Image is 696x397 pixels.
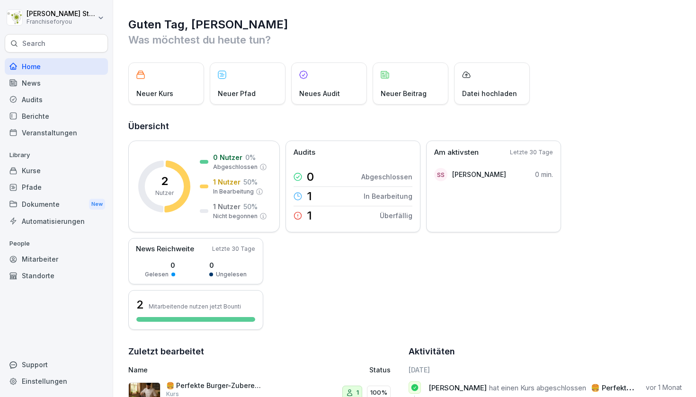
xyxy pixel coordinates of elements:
p: Status [369,365,391,375]
h6: [DATE] [409,365,682,375]
h2: Aktivitäten [409,345,455,358]
p: News Reichweite [136,244,194,255]
p: Abgeschlossen [361,172,412,182]
p: 1 Nutzer [213,202,241,212]
p: Überfällig [380,211,412,221]
span: [PERSON_NAME] [428,383,487,392]
p: 0 min. [535,169,553,179]
h2: Zuletzt bearbeitet [128,345,402,358]
p: Audits [294,147,315,158]
p: People [5,236,108,251]
p: 0 Nutzer [213,152,242,162]
p: 0 [307,171,314,183]
p: 50 % [243,177,258,187]
h3: 2 [136,297,144,313]
p: Mitarbeitende nutzen jetzt Bounti [149,303,241,310]
p: In Bearbeitung [213,187,254,196]
p: 1 Nutzer [213,177,241,187]
p: Neuer Pfad [218,88,256,98]
a: Mitarbeiter [5,251,108,267]
a: DokumenteNew [5,195,108,213]
p: Nutzer [155,189,174,197]
a: Veranstaltungen [5,124,108,141]
p: Name [128,365,295,375]
a: Audits [5,91,108,108]
a: Kurse [5,162,108,179]
p: [PERSON_NAME] [452,169,506,179]
span: hat einen Kurs abgeschlossen [489,383,586,392]
p: vor 1 Monat [646,383,682,392]
p: Neues Audit [299,88,340,98]
div: New [89,199,105,210]
p: Abgeschlossen [213,163,258,171]
h1: Guten Tag, [PERSON_NAME] [128,17,682,32]
p: 50 % [243,202,258,212]
p: [PERSON_NAME] Steenken [27,10,96,18]
p: 2 [161,176,168,187]
a: Berichte [5,108,108,124]
p: In Bearbeitung [364,191,412,201]
p: 1 [307,191,312,202]
p: 0 % [245,152,256,162]
p: Datei hochladen [462,88,517,98]
p: Am aktivsten [434,147,479,158]
p: Neuer Beitrag [381,88,427,98]
a: Pfade [5,179,108,195]
p: 0 [209,260,247,270]
p: Ungelesen [216,270,247,279]
a: News [5,75,108,91]
div: SS [434,168,447,181]
p: Letzte 30 Tage [212,245,255,253]
div: Dokumente [5,195,108,213]
div: Support [5,356,108,373]
p: Neuer Kurs [136,88,173,98]
p: 0 [145,260,175,270]
p: Nicht begonnen [213,212,258,221]
p: Gelesen [145,270,169,279]
p: 1 [307,210,312,221]
a: Home [5,58,108,75]
p: Library [5,148,108,163]
a: Einstellungen [5,373,108,389]
h2: Übersicht [128,120,682,133]
p: 🍔 Perfekte Burger-Zubereitung für Küchenkräfte [166,381,261,390]
p: Was möchtest du heute tun? [128,32,682,47]
a: Automatisierungen [5,213,108,229]
p: Letzte 30 Tage [510,148,553,157]
p: Search [22,39,45,48]
p: Franchiseforyou [27,18,96,25]
a: Standorte [5,267,108,284]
